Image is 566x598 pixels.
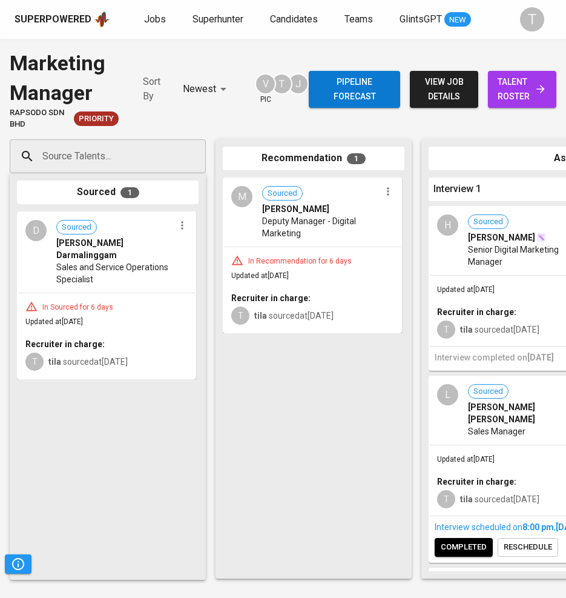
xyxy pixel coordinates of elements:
span: 8:00 PM [522,522,554,532]
div: New Job received from Demand Team [74,111,119,126]
div: T [437,490,455,508]
span: Sourced [263,188,302,199]
b: tila [254,311,267,321]
span: sourced at [DATE] [460,494,539,504]
span: Pipeline forecast [318,75,390,104]
span: Sourced [469,386,508,397]
span: NEW [444,14,471,26]
div: T [231,307,249,325]
span: Updated at [DATE] [25,317,83,326]
div: M [231,186,252,207]
span: Priority [74,113,119,125]
div: Superpowered [15,13,91,27]
span: talent roster [498,75,547,104]
span: 1 [347,153,366,164]
div: V [255,73,276,95]
b: tila [460,494,473,504]
span: [PERSON_NAME] [262,203,329,215]
b: Recruiter in charge: [437,477,516,487]
span: Sales Manager [468,425,525,437]
button: reschedule [498,538,558,557]
button: Open [199,155,202,158]
span: Teams [344,13,373,25]
div: Newest [183,78,231,101]
div: T [520,7,544,32]
span: GlintsGPT [400,13,442,25]
div: L [437,384,458,405]
span: view job details [420,75,469,104]
span: Updated at [DATE] [231,271,289,280]
span: Superhunter [193,13,243,25]
div: J [288,73,309,95]
span: sourced at [DATE] [460,325,539,334]
b: Recruiter in charge: [25,339,105,349]
a: Jobs [144,12,168,27]
div: Marketing Manager [10,48,119,107]
span: Candidates [270,13,318,25]
button: view job details [410,71,478,108]
span: sourced at [DATE] [254,311,334,321]
div: T [271,73,292,95]
span: [DATE] [527,353,554,362]
p: Sort By [143,75,174,104]
span: Deputy Manager - Digital Marketing [262,215,380,239]
button: completed [435,538,493,557]
span: [PERSON_NAME] Darmalinggam [56,237,174,261]
div: Recommendation [223,147,404,170]
span: 1 [120,187,139,198]
span: Interview 1 [433,182,481,196]
b: tila [48,357,61,367]
span: Rapsodo Sdn Bhd [10,107,69,130]
b: Recruiter in charge: [437,307,516,317]
a: Candidates [270,12,320,27]
p: Newest [183,82,216,96]
div: In Recommendation for 6 days [243,256,357,267]
span: Updated at [DATE] [437,285,495,294]
span: Sourced [469,216,508,228]
div: pic [255,73,276,105]
button: Pipeline Triggers [5,554,31,574]
div: T [25,353,44,371]
div: D [25,220,47,241]
a: GlintsGPT NEW [400,12,471,27]
a: Superhunter [193,12,246,27]
b: tila [460,325,473,334]
span: Jobs [144,13,166,25]
span: sourced at [DATE] [48,357,128,367]
div: Sourced [17,181,199,204]
img: app logo [94,10,110,28]
img: magic_wand.svg [536,233,546,242]
div: In Sourced for 6 days [38,302,118,313]
a: Teams [344,12,375,27]
span: Updated at [DATE] [437,455,495,463]
div: T [437,321,455,339]
a: Superpoweredapp logo [15,10,110,28]
button: Pipeline forecast [309,71,400,108]
div: H [437,214,458,236]
a: talent roster [488,71,556,108]
div: DSourced[PERSON_NAME] DarmalinggamSales and Service Operations SpecialistIn Sourced for 6 daysUpd... [17,211,196,379]
span: Sourced [57,222,96,233]
span: [PERSON_NAME] [468,231,535,244]
span: Sales and Service Operations Specialist [56,261,174,285]
span: reschedule [504,540,552,554]
div: MSourced[PERSON_NAME]Deputy Manager - Digital MarketingIn Recommendation for 6 daysUpdated at[DAT... [223,178,402,333]
b: Recruiter in charge: [231,293,311,303]
span: completed [441,540,487,554]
